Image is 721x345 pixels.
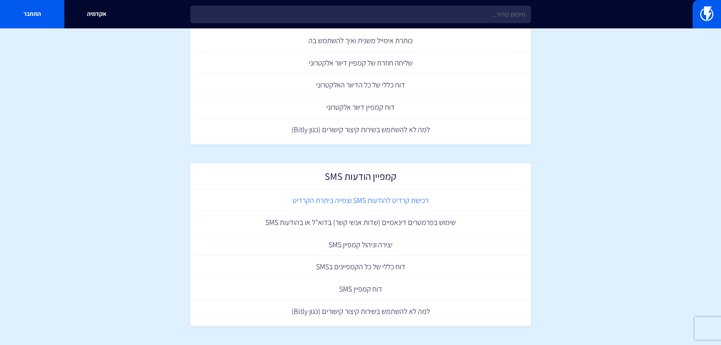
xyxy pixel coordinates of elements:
a: כותרת אימייל משנית ואיך להשתמש בה [194,30,527,52]
a: דוח קמפיין SMS [194,278,527,300]
a: דוח כללי של כל הקמפיינים בSMS [194,256,527,278]
a: למה לא להשתמש בשירות קיצור קישורים (כגון Bitly) [194,119,527,141]
a: דוח כללי של כל הדיוור האלקטרוני [194,74,527,96]
a: שימוש בפרמטרים דינאמיים (שדות אנשי קשר) בדוא"ל או בהודעות SMS [194,211,527,234]
a: דוח קמפיין דיוור אלקטרוני [194,96,527,119]
a: רכישת קרדיט להודעות SMS וצפייה ביתרת הקרדיט [194,189,527,212]
a: למה לא להשתמש בשירות קיצור קישורים (כגון Bitly) [194,300,527,323]
a: קמפיין הודעות SMS [194,167,527,189]
h2: קמפיין הודעות SMS [198,171,523,186]
a: שליחה חוזרת של קמפיין דיוור אלקטרוני [194,52,527,74]
input: חיפוש מהיר... [190,6,531,23]
a: יצירה וניהול קמפיין SMS [194,234,527,256]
